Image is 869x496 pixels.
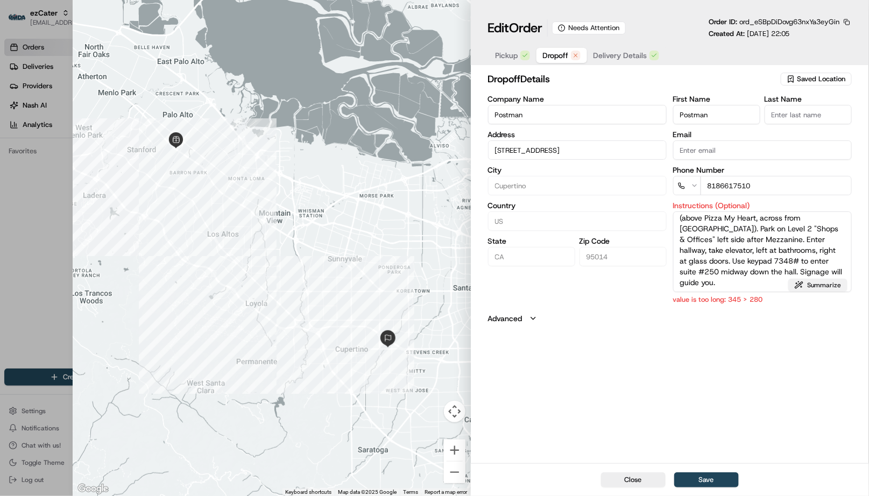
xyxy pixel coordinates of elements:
[28,69,178,81] input: Clear
[403,489,418,495] a: Terms
[781,72,852,87] button: Saved Location
[765,95,852,103] label: Last Name
[747,29,790,38] span: [DATE] 22:05
[709,29,790,39] p: Created At:
[496,50,518,61] span: Pickup
[488,211,667,231] input: Enter country
[183,106,196,119] button: Start new chat
[285,488,331,496] button: Keyboard shortcuts
[709,17,840,27] p: Order ID:
[37,114,136,122] div: We're available if you need us!
[673,294,852,304] p: value is too long: 345 > 280
[552,22,626,34] div: Needs Attention
[107,182,130,190] span: Pylon
[75,482,111,496] img: Google
[701,176,852,195] input: Enter phone number
[11,11,32,32] img: Nash
[488,202,667,209] label: Country
[91,157,100,166] div: 💻
[488,166,667,174] label: City
[488,176,667,195] input: Enter city
[444,462,465,483] button: Zoom out
[488,72,779,87] h2: dropoff Details
[444,440,465,461] button: Zoom in
[76,182,130,190] a: Powered byPylon
[674,472,739,487] button: Save
[6,152,87,171] a: 📗Knowledge Base
[673,166,852,174] label: Phone Number
[788,279,847,292] button: Summarize
[580,247,667,266] input: Enter zip code
[11,157,19,166] div: 📗
[673,211,852,292] textarea: Ask for [PERSON_NAME]. Call if needed. Free parking in garage on [GEOGRAPHIC_DATA] side (above Pi...
[37,103,176,114] div: Start new chat
[488,237,575,245] label: State
[11,43,196,60] p: Welcome 👋
[765,105,852,124] input: Enter last name
[510,19,543,37] span: Order
[11,103,30,122] img: 1736555255976-a54dd68f-1ca7-489b-9aae-adbdc363a1c4
[87,152,177,171] a: 💻API Documentation
[444,401,465,422] button: Map camera controls
[797,74,846,84] span: Saved Location
[739,17,840,26] span: ord_eSBpDiDovg63nxYa3eyGin
[488,247,575,266] input: Enter state
[488,313,522,324] label: Advanced
[488,313,852,324] button: Advanced
[673,105,760,124] input: Enter first name
[425,489,468,495] a: Report a map error
[580,237,667,245] label: Zip Code
[75,482,111,496] a: Open this area in Google Maps (opens a new window)
[488,95,667,103] label: Company Name
[673,202,852,209] label: Instructions (Optional)
[488,131,667,138] label: Address
[488,19,543,37] h1: Edit
[673,95,760,103] label: First Name
[488,140,667,160] input: 19409 Stevens Creek Blvd UNIT 250, Cupertino, CA 95014, USA
[673,140,852,160] input: Enter email
[488,105,667,124] input: Enter company name
[601,472,666,487] button: Close
[338,489,397,495] span: Map data ©2025 Google
[22,156,82,167] span: Knowledge Base
[673,131,852,138] label: Email
[543,50,569,61] span: Dropoff
[102,156,173,167] span: API Documentation
[594,50,647,61] span: Delivery Details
